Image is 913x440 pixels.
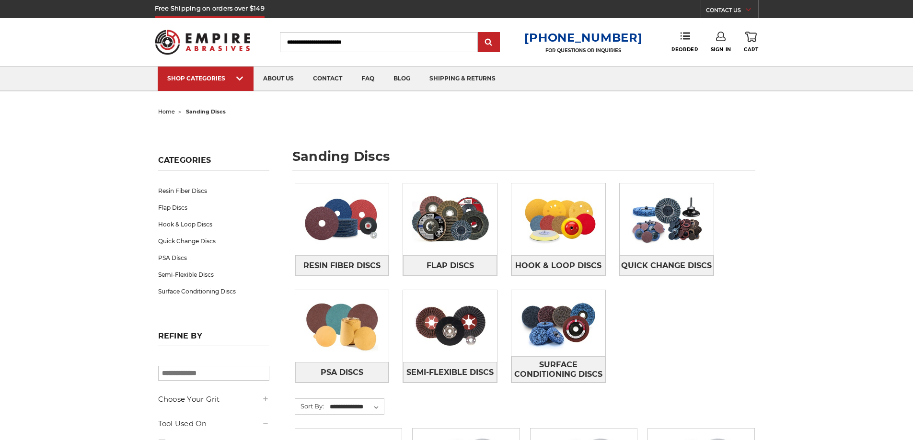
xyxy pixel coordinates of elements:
[295,362,389,383] a: PSA Discs
[512,357,605,383] span: Surface Conditioning Discs
[515,258,601,274] span: Hook & Loop Discs
[511,255,605,276] a: Hook & Loop Discs
[303,67,352,91] a: contact
[524,31,642,45] a: [PHONE_NUMBER]
[352,67,384,91] a: faq
[186,108,226,115] span: sanding discs
[158,156,269,170] h5: Categories
[427,258,474,274] span: Flap Discs
[295,399,324,413] label: Sort By:
[292,150,755,170] h1: sanding discs
[158,266,269,283] a: Semi-Flexible Discs
[158,216,269,233] a: Hook & Loop Discs
[158,108,175,115] a: home
[403,255,497,276] a: Flap Discs
[511,356,605,383] a: Surface Conditioning Discs
[158,394,269,405] h5: Choose Your Grit
[744,46,758,53] span: Cart
[511,186,605,252] img: Hook & Loop Discs
[403,362,497,383] a: Semi-Flexible Discs
[620,255,714,276] a: Quick Change Discs
[403,186,497,252] img: Flap Discs
[511,290,605,356] img: Surface Conditioning Discs
[321,364,363,381] span: PSA Discs
[155,23,251,61] img: Empire Abrasives
[328,400,384,414] select: Sort By:
[671,46,698,53] span: Reorder
[158,199,269,216] a: Flap Discs
[524,47,642,54] p: FOR QUESTIONS OR INQUIRIES
[254,67,303,91] a: about us
[620,186,714,252] img: Quick Change Discs
[671,32,698,52] a: Reorder
[384,67,420,91] a: blog
[158,182,269,199] a: Resin Fiber Discs
[744,32,758,53] a: Cart
[295,255,389,276] a: Resin Fiber Discs
[711,46,731,53] span: Sign In
[420,67,505,91] a: shipping & returns
[295,186,389,252] img: Resin Fiber Discs
[706,5,758,18] a: CONTACT US
[479,33,498,52] input: Submit
[403,293,497,359] img: Semi-Flexible Discs
[295,293,389,359] img: PSA Discs
[158,418,269,429] h5: Tool Used On
[406,364,494,381] span: Semi-Flexible Discs
[158,233,269,249] a: Quick Change Discs
[303,258,381,274] span: Resin Fiber Discs
[621,258,712,274] span: Quick Change Discs
[158,331,269,346] h5: Refine by
[158,249,269,266] a: PSA Discs
[158,283,269,300] a: Surface Conditioning Discs
[167,75,244,82] div: SHOP CATEGORIES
